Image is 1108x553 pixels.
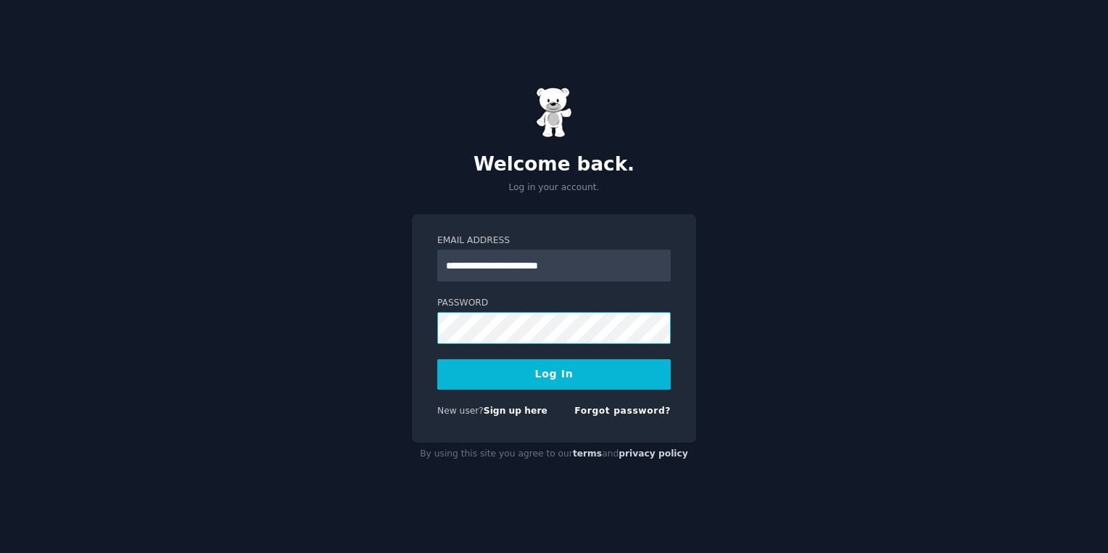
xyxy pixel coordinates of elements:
[573,448,602,459] a: terms
[412,443,696,466] div: By using this site you agree to our and
[574,406,671,416] a: Forgot password?
[412,181,696,194] p: Log in your account.
[412,153,696,176] h2: Welcome back.
[619,448,688,459] a: privacy policy
[437,234,671,247] label: Email Address
[437,406,484,416] span: New user?
[484,406,547,416] a: Sign up here
[437,359,671,390] button: Log In
[437,297,671,310] label: Password
[536,87,572,138] img: Gummy Bear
